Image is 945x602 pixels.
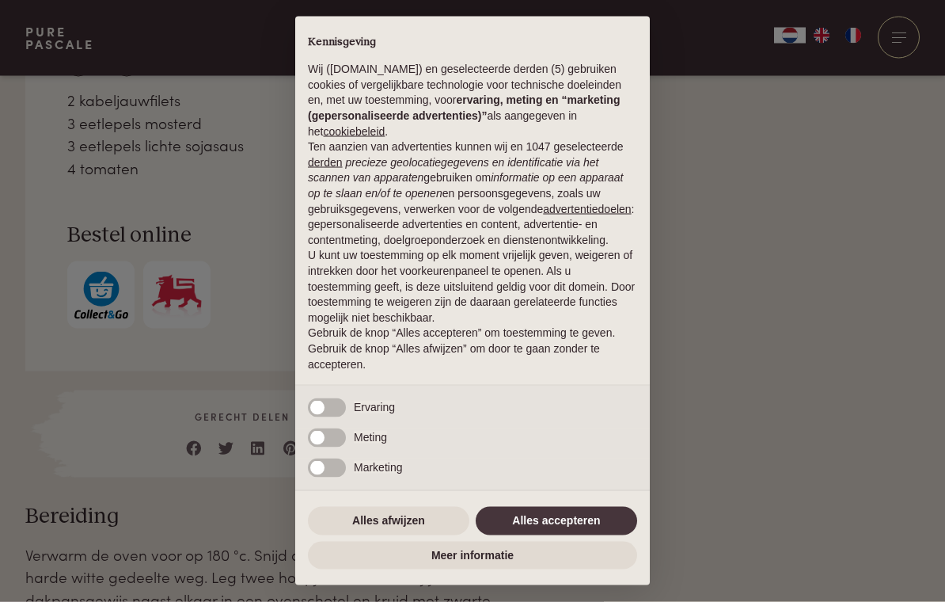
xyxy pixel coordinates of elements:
span: Meting [354,431,387,444]
a: cookiebeleid [323,125,385,138]
p: Wij ([DOMAIN_NAME]) en geselecteerde derden (5) gebruiken cookies of vergelijkbare technologie vo... [308,62,637,139]
h2: Kennisgeving [308,36,637,50]
span: Ervaring [354,401,395,413]
p: U kunt uw toestemming op elk moment vrijelijk geven, weigeren of intrekken door het voorkeurenpan... [308,248,637,326]
button: Alles afwijzen [308,507,469,535]
em: informatie op een apparaat op te slaan en/of te openen [308,171,624,200]
button: derden [308,155,343,171]
button: advertentiedoelen [543,202,631,218]
button: Meer informatie [308,542,637,570]
span: Marketing [354,461,402,474]
p: Gebruik de knop “Alles accepteren” om toestemming te geven. Gebruik de knop “Alles afwijzen” om d... [308,326,637,372]
p: Ten aanzien van advertenties kunnen wij en 1047 geselecteerde gebruiken om en persoonsgegevens, z... [308,139,637,248]
button: Alles accepteren [476,507,637,535]
strong: ervaring, meting en “marketing (gepersonaliseerde advertenties)” [308,93,620,122]
em: precieze geolocatiegegevens en identificatie via het scannen van apparaten [308,156,598,185]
